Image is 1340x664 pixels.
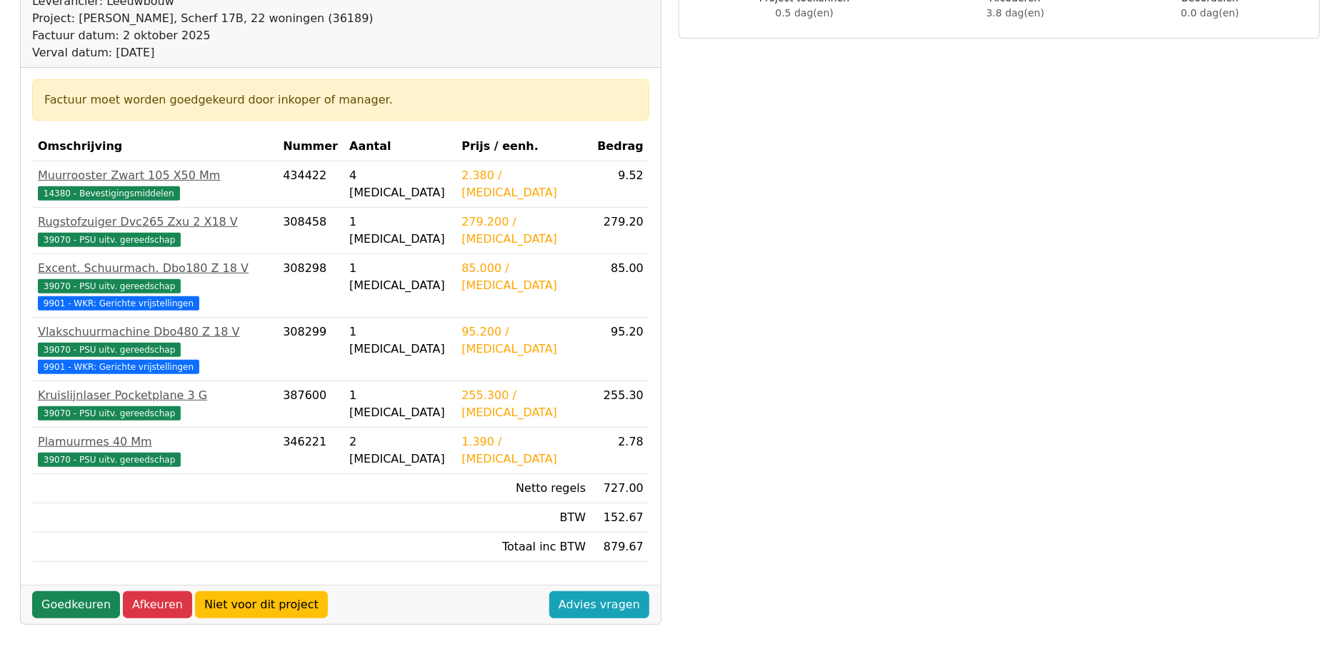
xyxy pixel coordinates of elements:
td: 346221 [277,428,344,474]
div: 255.300 / [MEDICAL_DATA] [461,387,586,421]
th: Prijs / eenh. [456,132,591,161]
div: 1.390 / [MEDICAL_DATA] [461,433,586,468]
div: Vlakschuurmachine Dbo480 Z 18 V [38,323,271,341]
td: Totaal inc BTW [456,533,591,562]
td: 9.52 [591,161,649,208]
td: 308299 [277,318,344,381]
div: 2 [MEDICAL_DATA] [349,433,450,468]
div: 95.200 / [MEDICAL_DATA] [461,323,586,358]
span: 9901 - WKR: Gerichte vrijstellingen [38,360,199,374]
span: 9901 - WKR: Gerichte vrijstellingen [38,296,199,311]
th: Nummer [277,132,344,161]
div: 1 [MEDICAL_DATA] [349,323,450,358]
span: 14380 - Bevestigingsmiddelen [38,186,180,201]
span: 39070 - PSU uitv. gereedschap [38,233,181,247]
td: 387600 [277,381,344,428]
div: Rugstofzuiger Dvc265 Zxu 2 X18 V [38,213,271,231]
td: 727.00 [591,474,649,503]
td: 152.67 [591,503,649,533]
td: 255.30 [591,381,649,428]
div: 1 [MEDICAL_DATA] [349,387,450,421]
a: Advies vragen [549,591,649,618]
a: Rugstofzuiger Dvc265 Zxu 2 X18 V39070 - PSU uitv. gereedschap [38,213,271,248]
td: 308298 [277,254,344,318]
a: Muurrooster Zwart 105 X50 Mm14380 - Bevestigingsmiddelen [38,167,271,201]
div: 4 [MEDICAL_DATA] [349,167,450,201]
a: Vlakschuurmachine Dbo480 Z 18 V39070 - PSU uitv. gereedschap 9901 - WKR: Gerichte vrijstellingen [38,323,271,375]
a: Excent. Schuurmach. Dbo180 Z 18 V39070 - PSU uitv. gereedschap 9901 - WKR: Gerichte vrijstellingen [38,260,271,311]
span: 39070 - PSU uitv. gereedschap [38,406,181,421]
div: 279.200 / [MEDICAL_DATA] [461,213,586,248]
span: 3.8 dag(en) [986,7,1044,19]
td: 95.20 [591,318,649,381]
div: Factuur moet worden goedgekeurd door inkoper of manager. [44,91,637,109]
span: 39070 - PSU uitv. gereedschap [38,343,181,357]
td: 434422 [277,161,344,208]
td: 279.20 [591,208,649,254]
a: Goedkeuren [32,591,120,618]
div: Kruislijnlaser Pocketplane 3 G [38,387,271,404]
th: Bedrag [591,132,649,161]
a: Plamuurmes 40 Mm39070 - PSU uitv. gereedschap [38,433,271,468]
div: Factuur datum: 2 oktober 2025 [32,27,374,44]
a: Niet voor dit project [195,591,328,618]
span: 39070 - PSU uitv. gereedschap [38,279,181,293]
th: Aantal [344,132,456,161]
th: Omschrijving [32,132,277,161]
div: 85.000 / [MEDICAL_DATA] [461,260,586,294]
td: 85.00 [591,254,649,318]
div: Muurrooster Zwart 105 X50 Mm [38,167,271,184]
div: Plamuurmes 40 Mm [38,433,271,451]
td: BTW [456,503,591,533]
span: 39070 - PSU uitv. gereedschap [38,453,181,467]
div: Verval datum: [DATE] [32,44,374,61]
td: 879.67 [591,533,649,562]
a: Afkeuren [123,591,192,618]
div: Project: [PERSON_NAME], Scherf 17B, 22 woningen (36189) [32,10,374,27]
div: 1 [MEDICAL_DATA] [349,260,450,294]
div: 2.380 / [MEDICAL_DATA] [461,167,586,201]
span: 0.0 dag(en) [1181,7,1239,19]
td: 2.78 [591,428,649,474]
td: Netto regels [456,474,591,503]
div: 1 [MEDICAL_DATA] [349,213,450,248]
span: 0.5 dag(en) [776,7,834,19]
td: 308458 [277,208,344,254]
a: Kruislijnlaser Pocketplane 3 G39070 - PSU uitv. gereedschap [38,387,271,421]
div: Excent. Schuurmach. Dbo180 Z 18 V [38,260,271,277]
